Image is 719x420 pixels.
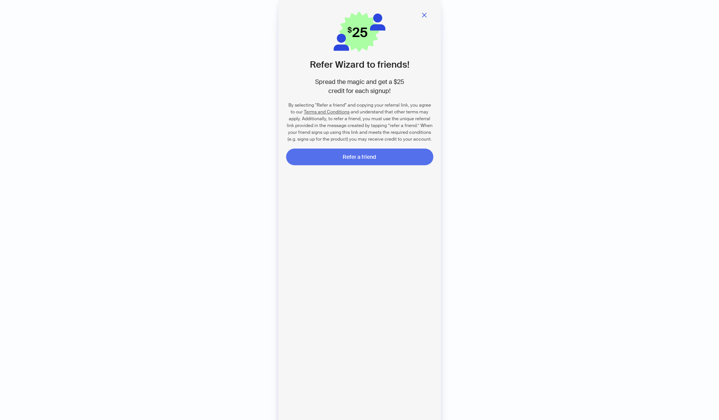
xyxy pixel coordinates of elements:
[304,109,349,115] a: Terms and Conditions
[421,12,427,18] span: close
[343,153,376,160] span: Refer a friend
[286,58,433,71] h1: Refer Wizard to friends!
[415,8,433,23] button: close
[286,149,433,165] button: Refer a friend
[286,77,433,96] div: Spread the magic and get a $25 credit for each signup!
[286,102,433,143] div: By selecting "Refer a friend" and copying your referral link, you agree to our and understand tha...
